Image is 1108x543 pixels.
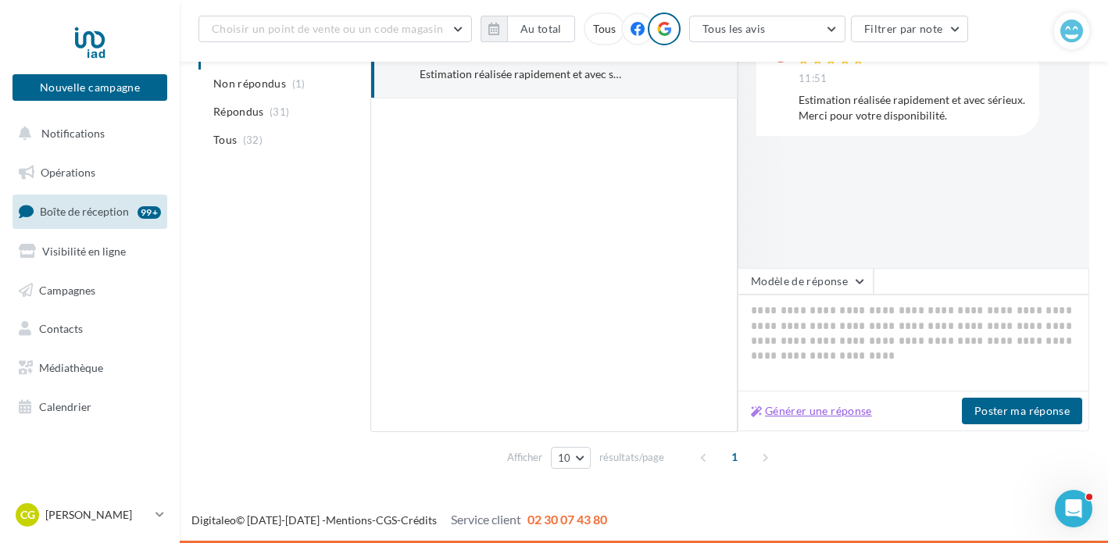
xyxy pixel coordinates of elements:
button: Modèle de réponse [738,268,874,295]
a: Opérations [9,156,170,189]
span: © [DATE]-[DATE] - - - [191,513,607,527]
div: Tous [584,13,625,45]
a: Crédits [401,513,437,527]
span: Tous [213,132,237,148]
span: Boîte de réception [40,205,129,218]
button: Au total [507,16,575,42]
button: Notifications [9,117,164,150]
div: Estimation réalisée rapidement et avec sérieux. Merci pour votre disponibilité. [420,66,622,82]
span: Afficher [507,450,542,465]
div: Estimation réalisée rapidement et avec sérieux. Merci pour votre disponibilité. [799,92,1027,123]
button: Filtrer par note [851,16,969,42]
a: Contacts [9,313,170,345]
span: Notifications [41,127,105,140]
a: Médiathèque [9,352,170,384]
span: Répondus [213,104,264,120]
span: Calendrier [39,400,91,413]
button: Générer une réponse [745,402,878,420]
span: Contacts [39,322,83,335]
span: Opérations [41,166,95,179]
span: Service client [451,512,521,527]
span: (32) [243,134,263,146]
button: 10 [551,447,591,469]
button: Tous les avis [689,16,845,42]
span: Médiathèque [39,361,103,374]
span: Campagnes [39,283,95,296]
button: Au total [481,16,575,42]
a: CG [PERSON_NAME] [13,500,167,530]
a: CGS [376,513,397,527]
span: (31) [270,105,289,118]
span: Visibilité en ligne [42,245,126,258]
span: (1) [292,77,306,90]
span: Tous les avis [702,22,766,35]
a: Mentions [326,513,372,527]
span: 10 [558,452,571,464]
span: 1 [722,445,747,470]
a: Calendrier [9,391,170,423]
p: [PERSON_NAME] [45,507,149,523]
span: Non répondus [213,76,286,91]
span: résultats/page [599,450,664,465]
span: Choisir un point de vente ou un code magasin [212,22,443,35]
button: Poster ma réponse [962,398,1082,424]
a: Campagnes [9,274,170,307]
button: Choisir un point de vente ou un code magasin [198,16,472,42]
span: 02 30 07 43 80 [527,512,607,527]
a: Visibilité en ligne [9,235,170,268]
iframe: Intercom live chat [1055,490,1092,527]
a: Digitaleo [191,513,236,527]
span: CG [20,507,35,523]
button: Nouvelle campagne [13,74,167,101]
a: Boîte de réception99+ [9,195,170,228]
div: 99+ [138,206,161,219]
span: 11:51 [799,72,827,86]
